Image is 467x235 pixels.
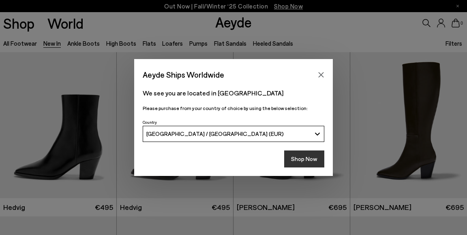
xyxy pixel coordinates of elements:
[143,104,324,112] p: Please purchase from your country of choice by using the below selection:
[143,88,324,98] p: We see you are located in [GEOGRAPHIC_DATA]
[143,120,157,125] span: Country
[315,69,327,81] button: Close
[146,130,284,137] span: [GEOGRAPHIC_DATA] / [GEOGRAPHIC_DATA] (EUR)
[284,150,324,167] button: Shop Now
[143,68,224,82] span: Aeyde Ships Worldwide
